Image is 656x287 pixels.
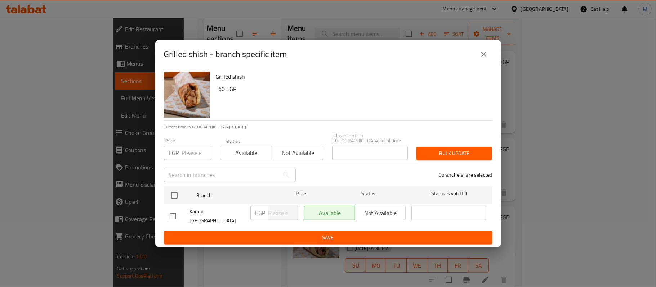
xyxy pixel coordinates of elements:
button: Not available [272,146,323,160]
p: Current time in [GEOGRAPHIC_DATA] is [DATE] [164,124,492,130]
span: Status is valid till [411,189,486,198]
h2: Grilled shish - branch specific item [164,49,287,60]
button: close [475,46,492,63]
h6: Grilled shish [216,72,487,82]
input: Search in branches [164,168,279,182]
p: 0 branche(s) are selected [439,171,492,178]
p: EGP [255,209,265,217]
input: Please enter price [268,206,298,220]
p: EGP [169,149,179,157]
img: Grilled shish [164,72,210,118]
button: Save [164,231,492,244]
span: Save [170,233,487,242]
span: Karam, [GEOGRAPHIC_DATA] [190,207,245,225]
button: Available [220,146,272,160]
h6: 60 EGP [219,84,487,94]
span: Branch [196,191,271,200]
span: Price [277,189,325,198]
span: Bulk update [422,149,486,158]
span: Status [331,189,406,198]
button: Bulk update [416,147,492,160]
span: Available [223,148,269,158]
span: Not available [275,148,321,158]
input: Please enter price [182,146,211,160]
